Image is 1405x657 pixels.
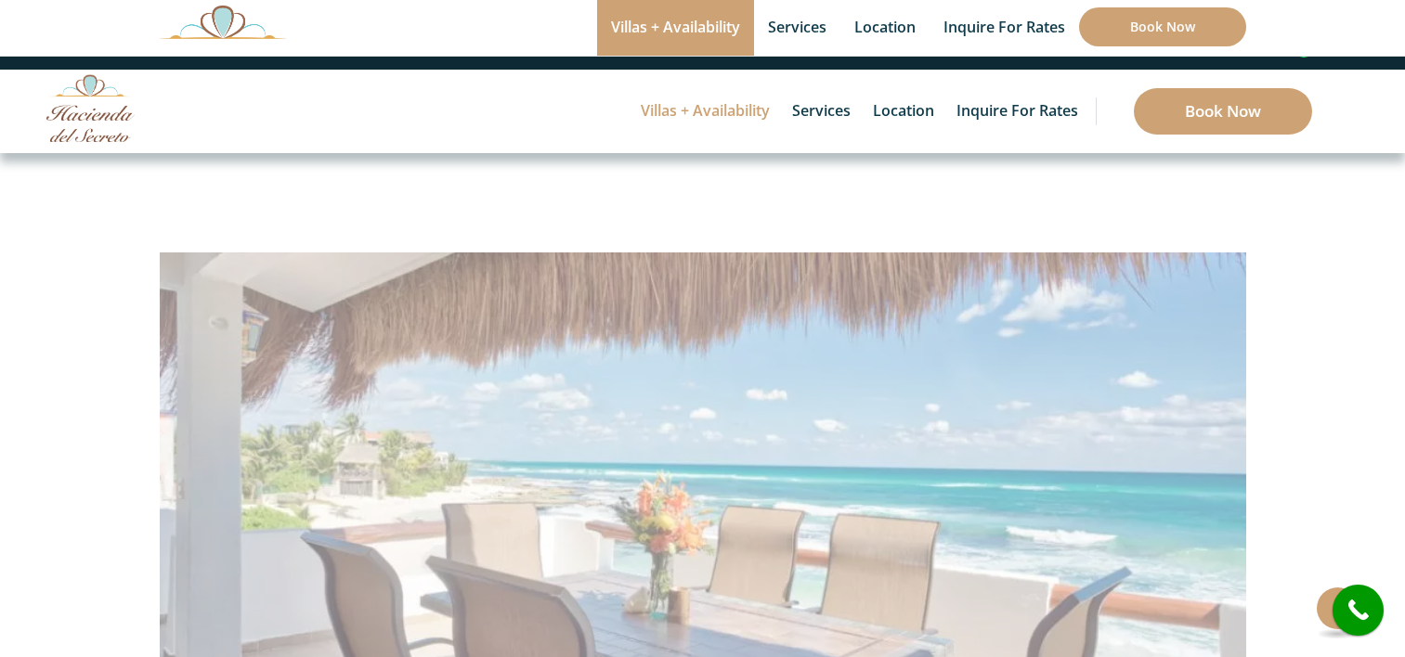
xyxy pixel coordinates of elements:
[783,70,860,153] a: Services
[1333,585,1384,636] a: call
[864,70,943,153] a: Location
[1134,88,1312,135] a: Book Now
[631,70,779,153] a: Villas + Availability
[160,5,286,39] img: Awesome Logo
[1079,7,1246,46] a: Book Now
[947,70,1087,153] a: Inquire for Rates
[1337,589,1379,631] i: call
[46,74,135,142] img: Awesome Logo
